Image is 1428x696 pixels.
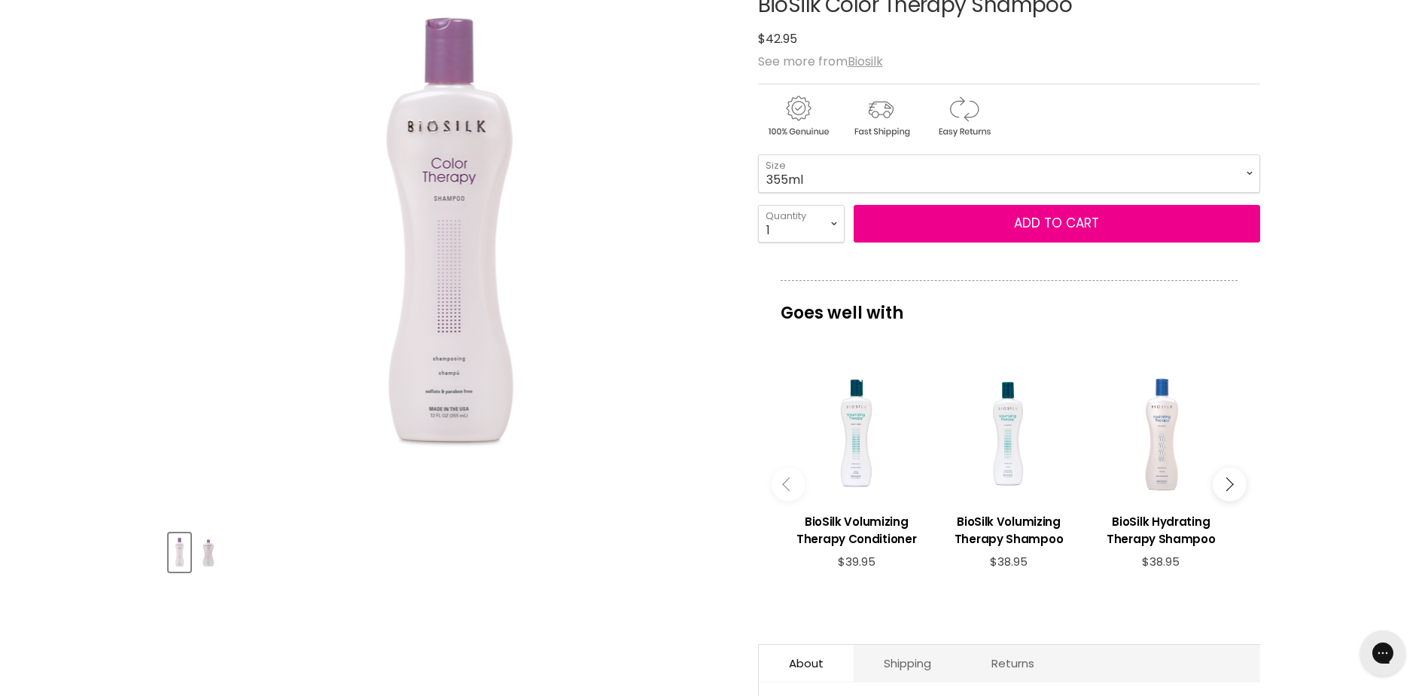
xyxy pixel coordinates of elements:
[1142,554,1180,569] span: $38.95
[848,53,883,70] a: Biosilk
[838,554,875,569] span: $39.95
[990,554,1028,569] span: $38.95
[788,513,925,548] h3: BioSilk Volumizing Therapy Conditioner
[759,645,854,682] a: About
[195,533,222,572] button: BioSilk Color Therapy Shampoo
[940,502,1077,555] a: View product:BioSilk Volumizing Therapy Shampoo
[854,645,961,682] a: Shipping
[781,280,1238,330] p: Goes well with
[169,533,190,572] button: BioSilk Color Therapy Shampoo
[758,30,797,47] span: $42.95
[924,93,1003,139] img: returns.gif
[1092,513,1229,548] h3: BioSilk Hydrating Therapy Shampoo
[854,205,1260,243] button: Add to cart
[758,205,845,243] select: Quantity
[170,535,189,570] img: BioSilk Color Therapy Shampoo
[758,93,838,139] img: genuine.gif
[758,53,883,70] span: See more from
[940,513,1077,548] h3: BioSilk Volumizing Therapy Shampoo
[166,529,733,572] div: Product thumbnails
[1014,214,1099,232] span: Add to cart
[1092,502,1229,555] a: View product:BioSilk Hydrating Therapy Shampoo
[788,502,925,555] a: View product:BioSilk Volumizing Therapy Conditioner
[961,645,1064,682] a: Returns
[841,93,921,139] img: shipping.gif
[1353,625,1413,681] iframe: Gorgias live chat messenger
[196,535,221,570] img: BioSilk Color Therapy Shampoo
